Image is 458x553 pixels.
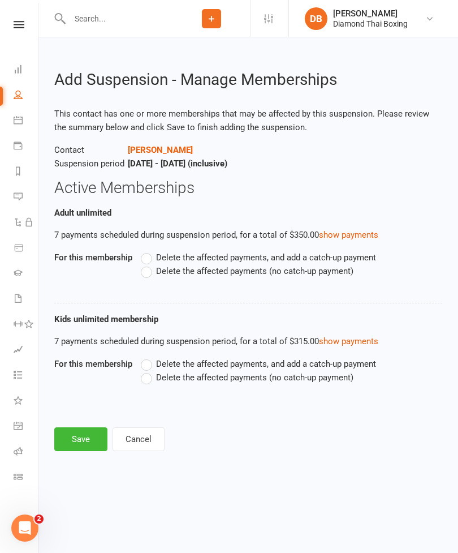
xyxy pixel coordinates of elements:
a: General attendance kiosk mode [14,414,39,440]
b: Adult unlimited [54,208,111,218]
a: Calendar [14,109,39,134]
span: 2 [34,515,44,524]
a: People [14,83,39,109]
span: Delete the affected payments, and add a catch-up payment [156,357,376,369]
a: Payments [14,134,39,160]
input: Search... [66,11,173,27]
h2: Add Suspension - Manage Memberships [54,71,442,89]
a: Product Sales [14,236,39,262]
h3: Active Memberships [54,179,442,197]
iframe: Intercom live chat [11,515,38,542]
a: show payments [319,336,378,346]
a: show payments [319,230,378,240]
a: [PERSON_NAME] [128,145,193,155]
label: For this membership [54,251,132,264]
p: 7 payments scheduled during suspension period, for a total of $350.00 [54,228,442,242]
a: Roll call kiosk mode [14,440,39,465]
span: Delete the affected payments (no catch-up payment) [156,371,353,383]
span: Contact [54,143,128,157]
p: This contact has one or more memberships that may be affected by this suspension. Please review t... [54,107,442,134]
div: DB [305,7,327,30]
a: Reports [14,160,39,185]
a: Dashboard [14,58,39,83]
button: Cancel [113,427,165,451]
span: Delete the affected payments, and add a catch-up payment [156,251,376,263]
label: For this membership [54,357,132,371]
span: Suspension period [54,157,128,170]
div: Diamond Thai Boxing [333,19,408,29]
a: What's New [14,389,39,414]
span: Delete the affected payments (no catch-up payment) [156,264,353,276]
a: Assessments [14,338,39,363]
div: [PERSON_NAME] [333,8,408,19]
button: Save [54,427,107,451]
p: 7 payments scheduled during suspension period, for a total of $315.00 [54,335,442,348]
b: Kids unlimited membership [54,314,158,324]
a: Class kiosk mode [14,465,39,491]
strong: [DATE] - [DATE] (inclusive) [128,158,227,169]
